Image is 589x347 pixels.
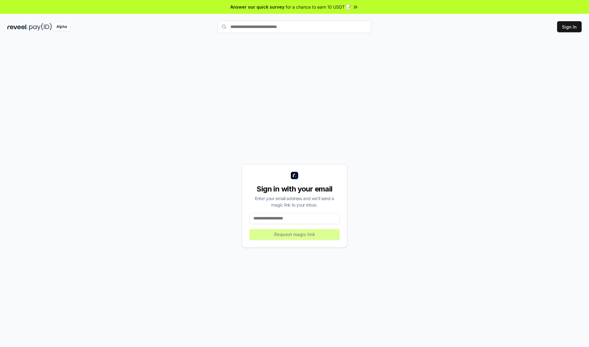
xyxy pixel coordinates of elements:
span: Answer our quick survey [230,4,284,10]
div: Alpha [53,23,70,31]
img: reveel_dark [7,23,28,31]
span: for a chance to earn 10 USDT 📝 [286,4,351,10]
button: Sign In [557,21,582,32]
div: Enter your email address and we’ll send a magic link to your inbox. [249,195,340,208]
img: pay_id [29,23,52,31]
div: Sign in with your email [249,184,340,194]
img: logo_small [291,172,298,179]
